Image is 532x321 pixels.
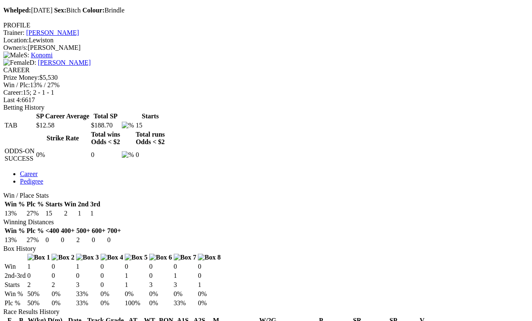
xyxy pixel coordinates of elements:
[3,7,52,14] span: [DATE]
[90,209,101,218] td: 1
[76,227,91,235] th: 500+
[100,290,124,298] td: 0%
[124,262,148,271] td: 0
[27,290,51,298] td: 50%
[135,130,165,146] th: Total runs Odds < $2
[198,254,221,261] img: Box 8
[101,254,123,261] img: Box 4
[173,281,197,289] td: 3
[4,290,26,298] td: Win %
[174,254,197,261] img: Box 7
[51,299,75,307] td: 0%
[3,308,529,316] div: Race Results History
[173,272,197,280] td: 1
[64,209,76,218] td: 2
[26,227,44,235] th: Plc %
[122,122,134,129] img: %
[91,236,106,244] td: 0
[26,209,44,218] td: 27%
[124,299,148,307] td: 100%
[36,112,90,120] th: SP Career Average
[45,227,59,235] th: <400
[82,7,124,14] span: Brindle
[77,200,89,208] th: 2nd
[3,96,529,104] div: 6617
[107,227,121,235] th: 700+
[100,281,124,289] td: 0
[3,74,39,81] span: Prize Money:
[3,96,22,103] span: Last 4:
[3,44,529,51] div: [PERSON_NAME]
[197,290,221,298] td: 0%
[149,254,172,261] img: Box 6
[197,281,221,289] td: 1
[100,272,124,280] td: 0
[26,200,44,208] th: Plc %
[100,262,124,271] td: 0
[124,281,148,289] td: 1
[197,299,221,307] td: 0%
[124,272,148,280] td: 1
[122,151,134,159] img: %
[76,281,99,289] td: 3
[91,112,121,120] th: Total SP
[45,200,63,208] th: Starts
[91,121,121,130] td: $188.70
[3,81,529,89] div: 13% / 27%
[4,281,26,289] td: Starts
[91,227,106,235] th: 600+
[3,192,529,199] div: Win / Place Stats
[173,290,197,298] td: 0%
[76,290,99,298] td: 33%
[36,147,90,163] td: 0%
[61,227,75,235] th: 400+
[4,200,25,208] th: Win %
[100,299,124,307] td: 0%
[45,236,59,244] td: 0
[38,59,91,66] a: [PERSON_NAME]
[4,236,25,244] td: 13%
[4,299,26,307] td: Plc %
[82,7,104,14] b: Colour:
[54,7,66,14] b: Sex:
[4,121,35,130] td: TAB
[135,112,165,120] th: Starts
[76,299,99,307] td: 33%
[135,121,165,130] td: 15
[91,130,121,146] th: Total wins Odds < $2
[31,51,52,59] a: Konomi
[27,272,51,280] td: 0
[51,290,75,298] td: 0%
[20,178,43,185] a: Pedigree
[125,254,148,261] img: Box 5
[149,290,172,298] td: 0%
[61,236,75,244] td: 0
[197,262,221,271] td: 0
[76,236,91,244] td: 2
[4,272,26,280] td: 2nd-3rd
[149,299,172,307] td: 0%
[173,262,197,271] td: 0
[3,104,529,111] div: Betting History
[27,262,51,271] td: 1
[3,74,529,81] div: $5,530
[76,262,99,271] td: 1
[135,147,165,163] td: 0
[149,262,172,271] td: 0
[26,29,79,36] a: [PERSON_NAME]
[4,209,25,218] td: 13%
[3,44,28,51] span: Owner/s:
[3,59,30,66] img: Female
[4,227,25,235] th: Win %
[3,59,36,66] span: D:
[26,236,44,244] td: 27%
[27,299,51,307] td: 50%
[52,254,74,261] img: Box 2
[51,262,75,271] td: 0
[20,170,38,177] a: Career
[76,254,99,261] img: Box 3
[3,89,529,96] div: 15; 2 - 1 - 1
[107,236,121,244] td: 0
[36,121,90,130] td: $12.58
[3,66,529,74] div: CAREER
